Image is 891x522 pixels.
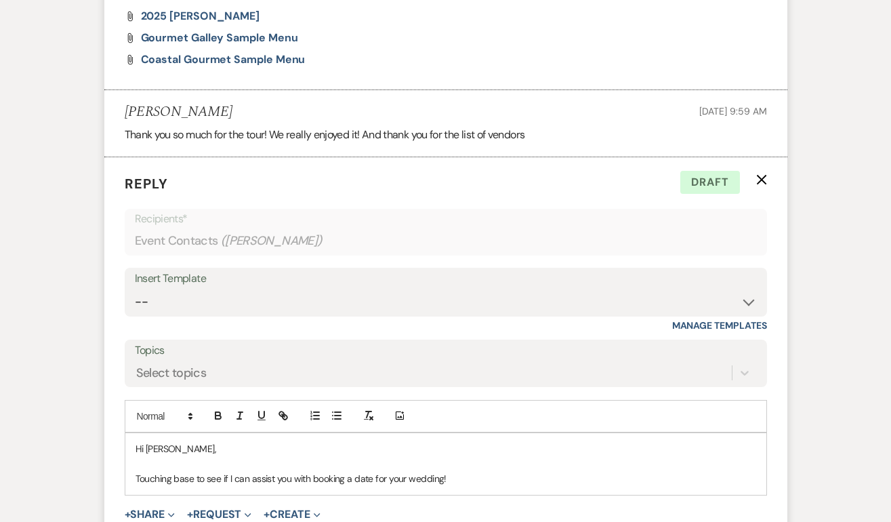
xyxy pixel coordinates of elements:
p: Hi [PERSON_NAME], [136,441,756,456]
p: Recipients* [135,210,757,228]
p: Thank you so much for the tour! We really enjoyed it! And thank you for the list of vendors [125,126,767,144]
a: Manage Templates [672,319,767,332]
span: + [125,509,131,520]
span: Reply [125,175,168,193]
div: Insert Template [135,269,757,289]
a: Coastal Gourmet Sample Menu [141,54,306,65]
p: Touching base to see if I can assist you with booking a date for your wedding! [136,471,756,486]
div: Select topics [136,364,207,382]
button: Create [264,509,320,520]
div: Event Contacts [135,228,757,254]
span: + [264,509,270,520]
button: Request [187,509,251,520]
span: Draft [680,171,740,194]
label: Topics [135,341,757,361]
span: [DATE] 9:59 AM [699,105,766,117]
h5: [PERSON_NAME] [125,104,232,121]
span: 2025 [PERSON_NAME] [141,9,260,23]
a: 2025 [PERSON_NAME] [141,11,260,22]
span: + [187,509,193,520]
span: Coastal Gourmet Sample Menu [141,52,306,66]
a: Gourmet Galley Sample Menu [141,33,298,43]
span: Gourmet Galley Sample Menu [141,31,298,45]
button: Share [125,509,175,520]
span: ( [PERSON_NAME] ) [221,232,323,250]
